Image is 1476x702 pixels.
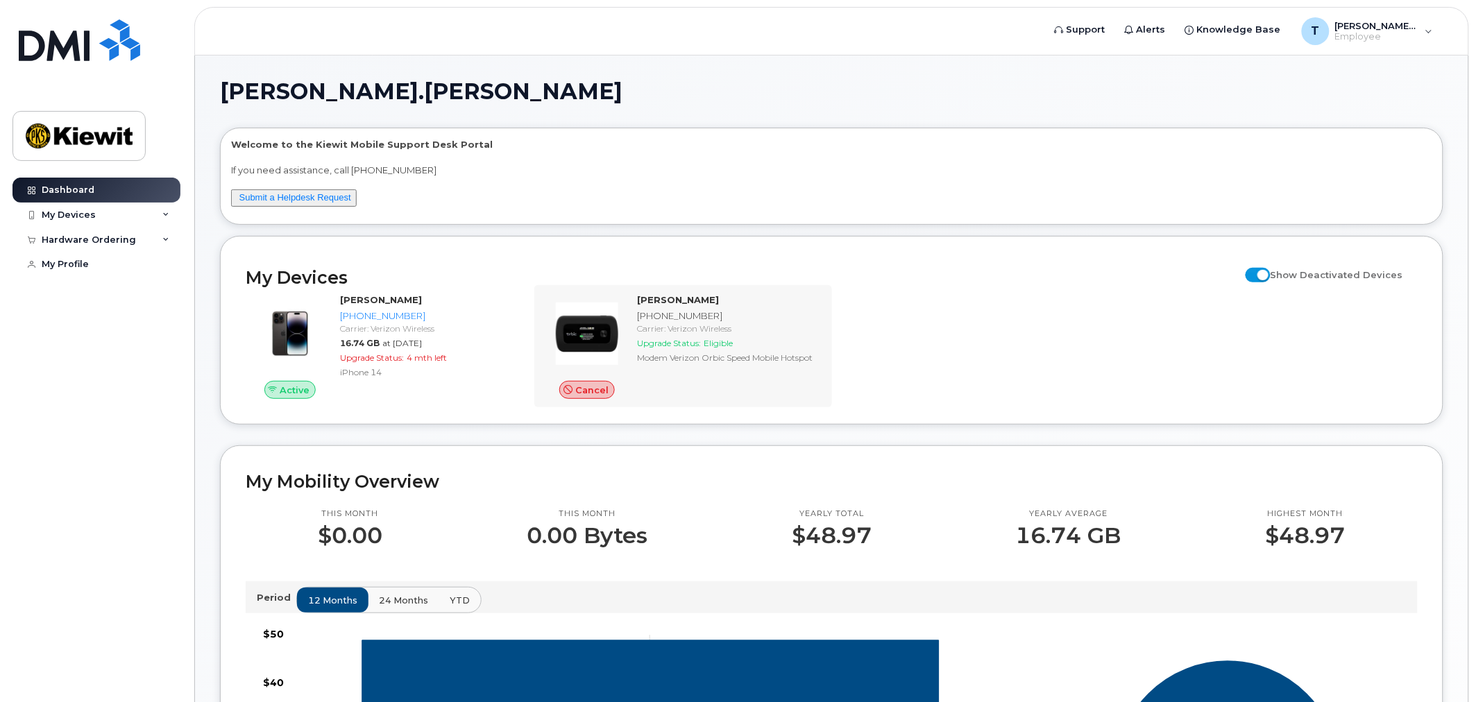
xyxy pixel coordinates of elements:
[246,267,1239,288] h2: My Devices
[263,628,284,640] tspan: $50
[1266,523,1346,548] p: $48.97
[450,594,470,607] span: YTD
[340,352,404,363] span: Upgrade Status:
[340,323,520,334] div: Carrier: Verizon Wireless
[792,508,872,520] p: Yearly total
[543,293,823,399] a: Cancel[PERSON_NAME][PHONE_NUMBER]Carrier: Verizon WirelessUpgrade Status:EligibleModem Verizon Or...
[554,300,620,367] img: image20231002-3703462-fz9zi0.jpeg
[527,508,647,520] p: This month
[340,338,380,348] span: 16.74 GB
[263,676,284,689] tspan: $40
[340,309,520,323] div: [PHONE_NUMBER]
[1016,508,1121,520] p: Yearly average
[1266,508,1346,520] p: Highest month
[246,293,526,399] a: Active[PERSON_NAME][PHONE_NUMBER]Carrier: Verizon Wireless16.74 GBat [DATE]Upgrade Status:4 mth l...
[1271,269,1403,280] span: Show Deactivated Devices
[637,323,817,334] div: Carrier: Verizon Wireless
[1416,642,1466,692] iframe: Messenger Launcher
[792,523,872,548] p: $48.97
[246,471,1418,492] h2: My Mobility Overview
[382,338,422,348] span: at [DATE]
[340,294,422,305] strong: [PERSON_NAME]
[318,523,382,548] p: $0.00
[1016,523,1121,548] p: 16.74 GB
[257,591,296,604] p: Period
[231,164,1432,177] p: If you need assistance, call [PHONE_NUMBER]
[231,138,1432,151] p: Welcome to the Kiewit Mobile Support Desk Portal
[280,384,309,397] span: Active
[239,192,351,203] a: Submit a Helpdesk Request
[527,523,647,548] p: 0.00 Bytes
[637,294,719,305] strong: [PERSON_NAME]
[407,352,447,363] span: 4 mth left
[704,338,733,348] span: Eligible
[379,594,428,607] span: 24 months
[318,508,382,520] p: This month
[637,352,817,363] div: Modem Verizon Orbic Speed Mobile Hotspot
[575,384,609,397] span: Cancel
[637,309,817,323] div: [PHONE_NUMBER]
[637,338,701,348] span: Upgrade Status:
[257,300,323,367] img: image20231002-3703462-njx0qo.jpeg
[220,81,622,102] span: [PERSON_NAME].[PERSON_NAME]
[340,366,520,378] div: iPhone 14
[1246,262,1257,273] input: Show Deactivated Devices
[231,189,357,207] button: Submit a Helpdesk Request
